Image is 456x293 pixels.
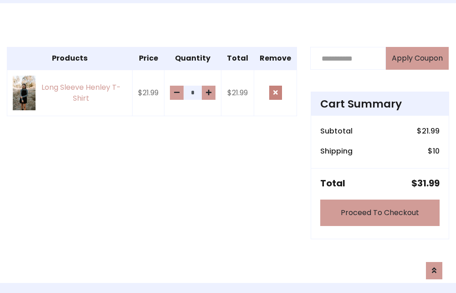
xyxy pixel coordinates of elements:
th: Remove [254,47,297,70]
h6: Shipping [320,147,353,155]
h6: $ [417,127,440,135]
h5: $ [411,178,440,189]
span: 21.99 [422,126,440,136]
h4: Cart Summary [320,98,440,110]
span: 31.99 [417,177,440,190]
td: $21.99 [133,70,164,116]
td: $21.99 [221,70,254,116]
h6: $ [428,147,440,155]
a: Proceed To Checkout [320,200,440,226]
th: Quantity [164,47,221,70]
h6: Subtotal [320,127,353,135]
a: Long Sleeve Henley T-Shirt [13,76,127,110]
th: Total [221,47,254,70]
span: 10 [433,146,440,156]
th: Products [7,47,133,70]
button: Apply Coupon [386,47,449,70]
h5: Total [320,178,345,189]
th: Price [133,47,164,70]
